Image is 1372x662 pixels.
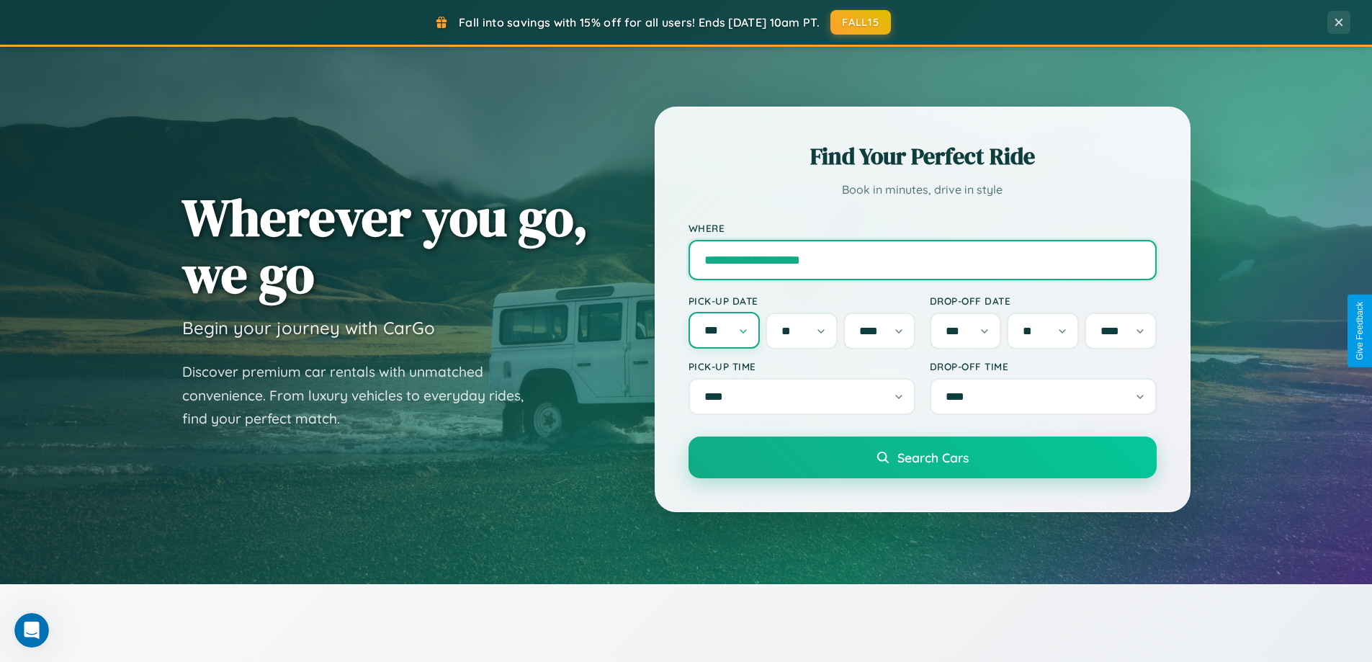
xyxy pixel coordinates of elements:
[897,449,969,465] span: Search Cars
[689,140,1157,172] h2: Find Your Perfect Ride
[689,360,915,372] label: Pick-up Time
[14,613,49,648] iframe: Intercom live chat
[182,317,435,339] h3: Begin your journey with CarGo
[930,295,1157,307] label: Drop-off Date
[182,360,542,431] p: Discover premium car rentals with unmatched convenience. From luxury vehicles to everyday rides, ...
[459,15,820,30] span: Fall into savings with 15% off for all users! Ends [DATE] 10am PT.
[689,222,1157,234] label: Where
[689,295,915,307] label: Pick-up Date
[1355,302,1365,360] div: Give Feedback
[182,189,588,303] h1: Wherever you go, we go
[930,360,1157,372] label: Drop-off Time
[830,10,891,35] button: FALL15
[689,179,1157,200] p: Book in minutes, drive in style
[689,437,1157,478] button: Search Cars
